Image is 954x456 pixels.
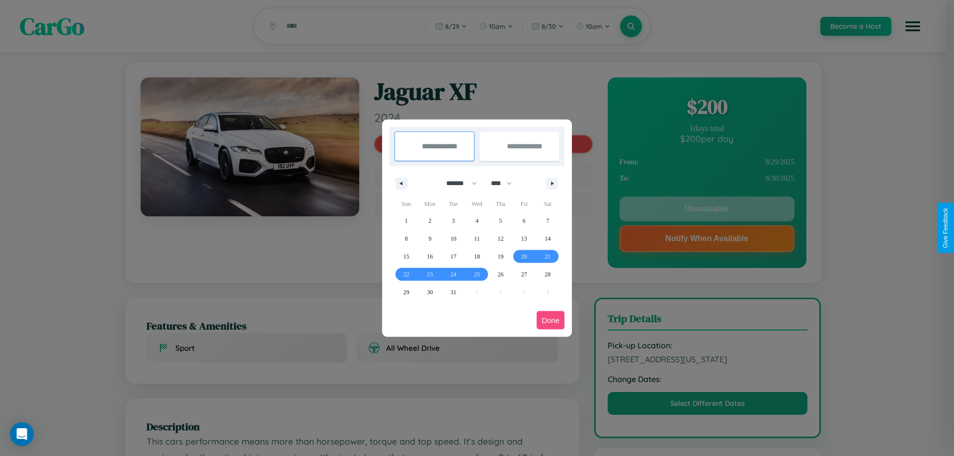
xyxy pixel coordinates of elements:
[395,283,418,301] button: 29
[476,212,478,230] span: 4
[523,212,526,230] span: 6
[428,212,431,230] span: 2
[489,265,512,283] button: 26
[512,230,536,248] button: 13
[489,230,512,248] button: 12
[395,196,418,212] span: Sun
[403,283,409,301] span: 29
[442,265,465,283] button: 24
[395,230,418,248] button: 8
[489,248,512,265] button: 19
[465,196,488,212] span: Wed
[451,283,457,301] span: 31
[427,248,433,265] span: 16
[403,265,409,283] span: 22
[442,283,465,301] button: 31
[465,248,488,265] button: 18
[442,212,465,230] button: 3
[537,311,564,329] button: Done
[427,283,433,301] span: 30
[403,248,409,265] span: 15
[536,265,559,283] button: 28
[521,265,527,283] span: 27
[489,196,512,212] span: Thu
[546,212,549,230] span: 7
[418,248,441,265] button: 16
[418,230,441,248] button: 9
[405,230,408,248] span: 8
[418,196,441,212] span: Mon
[536,230,559,248] button: 14
[545,265,551,283] span: 28
[512,196,536,212] span: Fri
[418,283,441,301] button: 30
[497,248,503,265] span: 19
[499,212,502,230] span: 5
[418,212,441,230] button: 2
[497,265,503,283] span: 26
[442,230,465,248] button: 10
[395,265,418,283] button: 22
[451,248,457,265] span: 17
[418,265,441,283] button: 23
[942,208,949,248] div: Give Feedback
[489,212,512,230] button: 5
[452,212,455,230] span: 3
[395,248,418,265] button: 15
[442,248,465,265] button: 17
[395,212,418,230] button: 1
[465,265,488,283] button: 25
[536,248,559,265] button: 21
[521,230,527,248] span: 13
[427,265,433,283] span: 23
[451,265,457,283] span: 24
[10,422,34,446] div: Open Intercom Messenger
[536,196,559,212] span: Sat
[465,212,488,230] button: 4
[451,230,457,248] span: 10
[474,248,480,265] span: 18
[512,248,536,265] button: 20
[474,265,480,283] span: 25
[465,230,488,248] button: 11
[512,212,536,230] button: 6
[442,196,465,212] span: Tue
[428,230,431,248] span: 9
[521,248,527,265] span: 20
[545,248,551,265] span: 21
[536,212,559,230] button: 7
[497,230,503,248] span: 12
[512,265,536,283] button: 27
[405,212,408,230] span: 1
[474,230,480,248] span: 11
[545,230,551,248] span: 14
